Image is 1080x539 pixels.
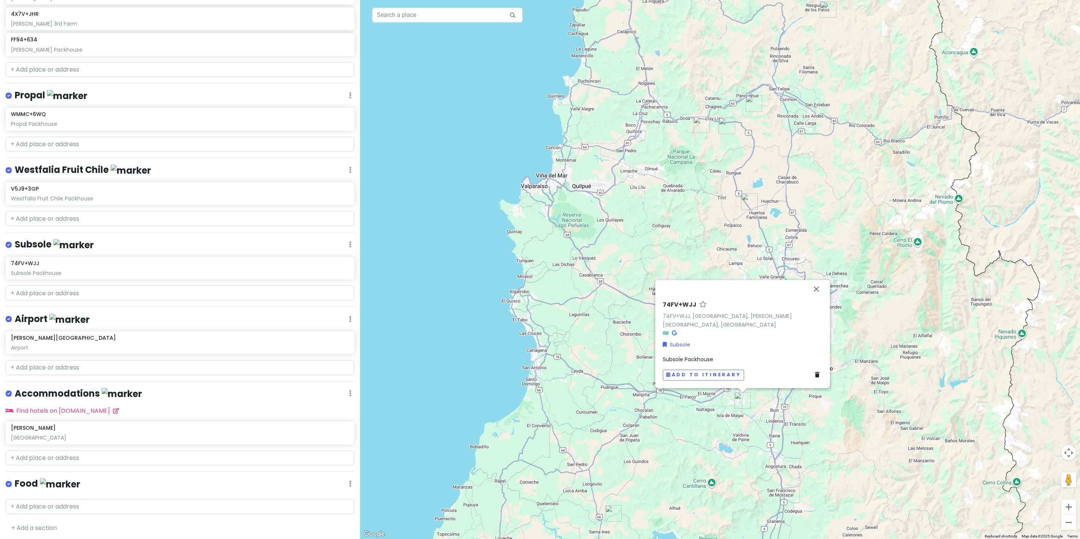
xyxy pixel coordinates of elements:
[11,11,39,17] h6: 4X7V+JHR
[738,190,761,213] div: V5J9+3GP
[362,529,387,539] img: Google
[6,360,354,375] input: + Add place or address
[690,113,713,136] div: 4X7V+JHR
[111,165,151,176] img: marker
[11,46,349,53] div: [PERSON_NAME] Packhouse
[663,370,744,380] button: Add to itinerary
[362,529,387,539] a: Open this area in Google Maps (opens a new window)
[1061,515,1076,530] button: Zoom out
[372,8,523,23] input: Search a place
[699,301,707,309] a: Star place
[1061,445,1076,460] button: Map camera controls
[6,286,354,301] input: + Add place or address
[40,478,80,490] img: marker
[663,301,696,309] h6: 74FV+WJJ
[731,389,754,412] div: 74FV+WJJ
[6,450,354,466] input: + Add place or address
[11,434,349,441] div: [GEOGRAPHIC_DATA]
[6,62,354,77] input: + Add place or address
[15,89,87,102] h4: Propal
[1061,499,1076,515] button: Zoom in
[11,195,349,202] div: Westfalia Fruit Chile Packhouse
[663,341,690,349] a: Subsole
[6,137,354,152] input: + Add place or address
[815,371,822,379] a: Delete place
[11,20,349,27] div: [PERSON_NAME] 3rd Farm
[1067,534,1078,538] a: Terms
[11,121,349,127] div: Propal Packhouse
[6,211,354,226] input: + Add place or address
[6,406,119,415] a: Find hotels on [DOMAIN_NAME]
[11,270,349,276] div: Subsole Packhouse
[1022,534,1063,538] span: Map data ©2025 Google
[15,388,142,400] h4: Accommodations
[743,92,765,115] div: 55HP+Q2C
[715,115,738,137] div: 436P+CMR
[11,36,37,43] h6: FF94+634
[807,280,825,298] button: Close
[663,330,669,336] i: Tripadvisor
[11,260,39,267] h6: 74FV+WJJ
[49,314,90,325] img: marker
[985,534,1017,539] button: Keyboard shortcuts
[672,330,677,336] i: Google Maps
[15,238,94,251] h4: Subsole
[663,356,713,363] span: Subsole Packhouse
[53,239,94,251] img: marker
[11,524,57,532] a: + Add a section
[663,312,792,328] a: 74FV+WJJ, [GEOGRAPHIC_DATA], [PERSON_NAME][GEOGRAPHIC_DATA], [GEOGRAPHIC_DATA]
[15,164,151,176] h4: Westfalia Fruit Chile
[11,344,349,351] div: Airport
[6,499,354,514] input: + Add place or address
[15,313,90,325] h4: Airport
[11,185,39,192] h6: V5J9+3GP
[11,111,46,118] h6: WMMC+6WQ
[11,334,116,341] h6: [PERSON_NAME][GEOGRAPHIC_DATA]
[602,502,625,525] div: WMMC+6WQ
[15,478,80,490] h4: Food
[47,90,87,102] img: marker
[102,388,142,400] img: marker
[1061,472,1076,487] button: Drag Pegman onto the map to open Street View
[11,424,56,431] h6: [PERSON_NAME]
